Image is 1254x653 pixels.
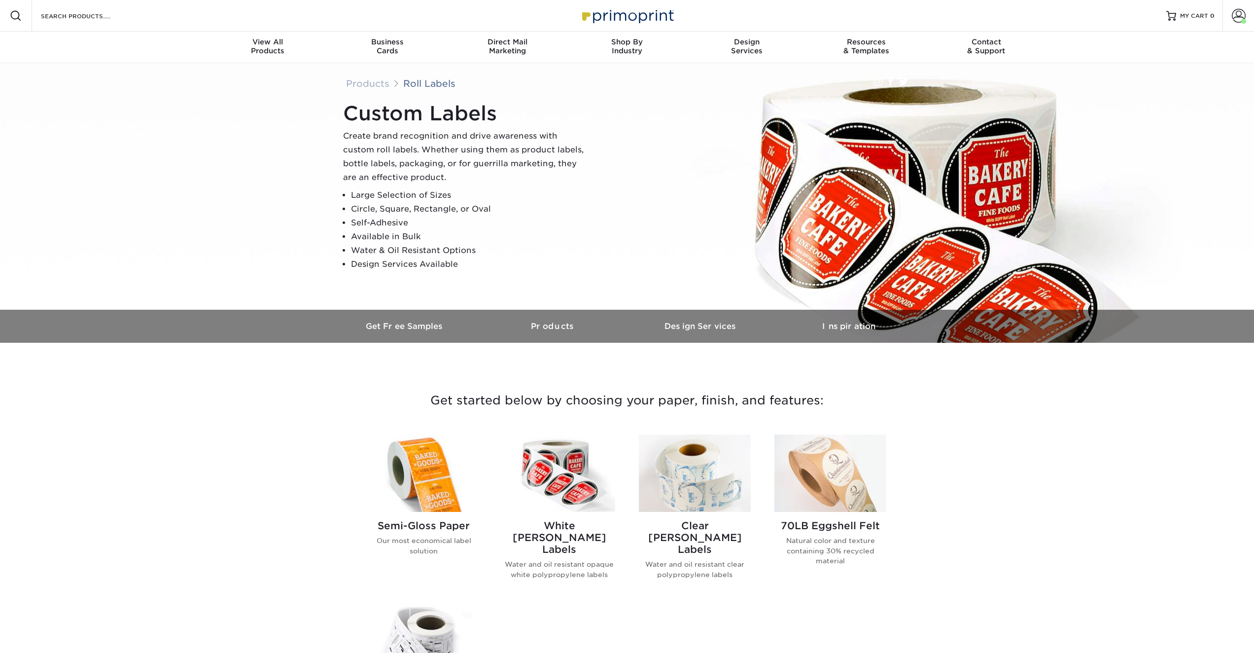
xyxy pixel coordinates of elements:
input: SEARCH PRODUCTS..... [40,10,136,22]
span: Shop By [567,37,687,46]
a: BusinessCards [328,32,448,63]
p: Water and oil resistant clear polypropylene labels [639,559,751,580]
h3: Products [479,322,627,331]
li: Available in Bulk [351,230,590,244]
a: Direct MailMarketing [448,32,567,63]
img: 70LB Eggshell Felt Roll Labels [774,435,886,512]
h2: White [PERSON_NAME] Labels [503,520,615,555]
a: Semi-Gloss Paper Roll Labels Semi-Gloss Paper Our most economical label solution [368,435,480,595]
a: Clear BOPP Labels Roll Labels Clear [PERSON_NAME] Labels Water and oil resistant clear polypropyl... [639,435,751,595]
a: DesignServices [687,32,806,63]
h2: Semi-Gloss Paper [368,520,480,532]
li: Self-Adhesive [351,216,590,230]
h2: Clear [PERSON_NAME] Labels [639,520,751,555]
span: 0 [1210,12,1215,19]
h3: Design Services [627,322,775,331]
p: Natural color and texture containing 30% recycled material [774,536,886,566]
img: White BOPP Labels Roll Labels [503,435,615,512]
span: View All [208,37,328,46]
img: Semi-Gloss Paper Roll Labels [368,435,480,512]
h3: Get Free Samples [331,322,479,331]
a: View AllProducts [208,32,328,63]
a: Products [346,78,389,89]
h2: 70LB Eggshell Felt [774,520,886,532]
span: Contact [926,37,1046,46]
span: MY CART [1180,12,1208,20]
a: White BOPP Labels Roll Labels White [PERSON_NAME] Labels Water and oil resistant opaque white pol... [503,435,615,595]
a: Shop ByIndustry [567,32,687,63]
li: Large Selection of Sizes [351,188,590,202]
img: Primoprint [578,5,676,26]
div: & Templates [806,37,926,55]
li: Water & Oil Resistant Options [351,244,590,257]
div: Services [687,37,806,55]
a: Resources& Templates [806,32,926,63]
img: Clear BOPP Labels Roll Labels [639,435,751,512]
a: Contact& Support [926,32,1046,63]
li: Design Services Available [351,257,590,271]
a: Design Services [627,310,775,343]
span: Direct Mail [448,37,567,46]
h3: Get started below by choosing your paper, finish, and features: [339,378,915,423]
a: 70LB Eggshell Felt Roll Labels 70LB Eggshell Felt Natural color and texture containing 30% recycl... [774,435,886,595]
a: Inspiration [775,310,923,343]
p: Water and oil resistant opaque white polypropylene labels [503,559,615,580]
h1: Custom Labels [343,102,590,125]
span: Business [328,37,448,46]
a: Get Free Samples [331,310,479,343]
div: & Support [926,37,1046,55]
p: Create brand recognition and drive awareness with custom roll labels. Whether using them as produ... [343,129,590,184]
div: Industry [567,37,687,55]
span: Resources [806,37,926,46]
div: Cards [328,37,448,55]
div: Products [208,37,328,55]
p: Our most economical label solution [368,536,480,556]
li: Circle, Square, Rectangle, or Oval [351,202,590,216]
span: Design [687,37,806,46]
a: Roll Labels [403,78,455,89]
a: Products [479,310,627,343]
div: Marketing [448,37,567,55]
h3: Inspiration [775,322,923,331]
